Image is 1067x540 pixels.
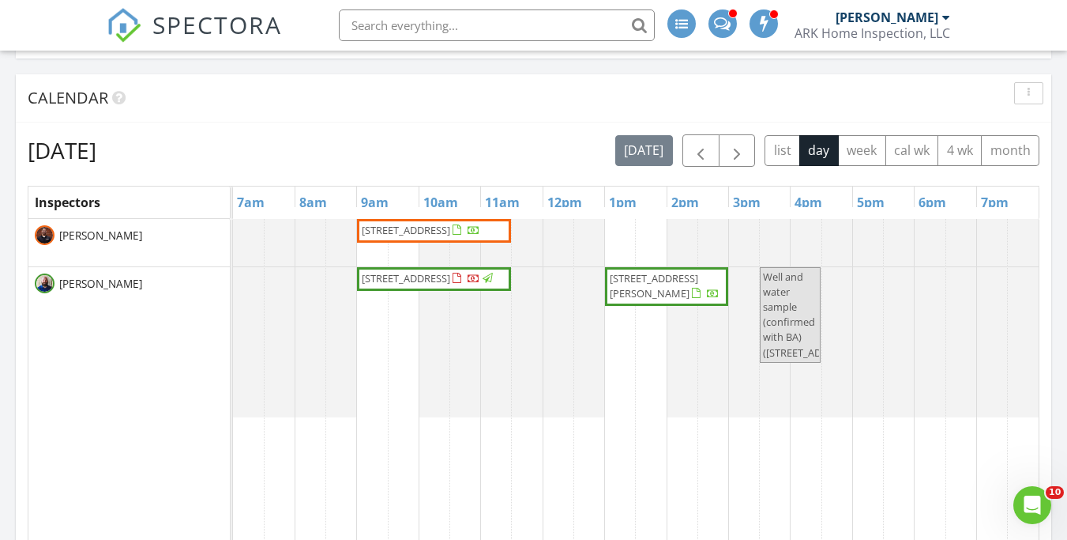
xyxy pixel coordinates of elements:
a: 8am [295,190,331,215]
span: Well and water sample (confirmed with BA) ([STREET_ADDRESS]) [763,270,858,360]
a: 10am [419,190,462,215]
a: 9am [357,190,393,215]
iframe: Intercom live chat [1013,486,1051,524]
span: [PERSON_NAME] [56,276,145,292]
button: day [799,135,839,166]
button: cal wk [885,135,939,166]
a: 11am [481,190,524,215]
span: [STREET_ADDRESS][PERSON_NAME] [610,271,698,300]
a: 7am [233,190,269,215]
span: 10 [1046,486,1064,499]
img: The Best Home Inspection Software - Spectora [107,8,141,43]
button: list [765,135,800,166]
span: SPECTORA [152,8,282,41]
a: 5pm [853,190,889,215]
span: [STREET_ADDRESS] [362,223,450,237]
span: [STREET_ADDRESS] [362,271,450,285]
a: 6pm [915,190,950,215]
img: untitled_design_3.png [35,274,54,293]
a: 3pm [729,190,765,215]
button: Previous day [682,134,719,167]
a: 7pm [977,190,1013,215]
span: Calendar [28,87,108,108]
a: 12pm [543,190,586,215]
button: Next day [719,134,756,167]
a: SPECTORA [107,21,282,55]
span: [PERSON_NAME] [56,228,145,244]
button: week [838,135,886,166]
button: 4 wk [937,135,982,166]
input: Search everything... [339,9,655,41]
a: 2pm [667,190,703,215]
h2: [DATE] [28,134,96,166]
div: ARK Home Inspection, LLC [795,25,950,41]
a: 4pm [791,190,826,215]
img: chris_kortis_waist_up_copy.jpg [35,225,54,245]
button: month [981,135,1039,166]
a: 1pm [605,190,641,215]
div: [PERSON_NAME] [836,9,938,25]
span: Inspectors [35,194,100,211]
button: [DATE] [615,135,673,166]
